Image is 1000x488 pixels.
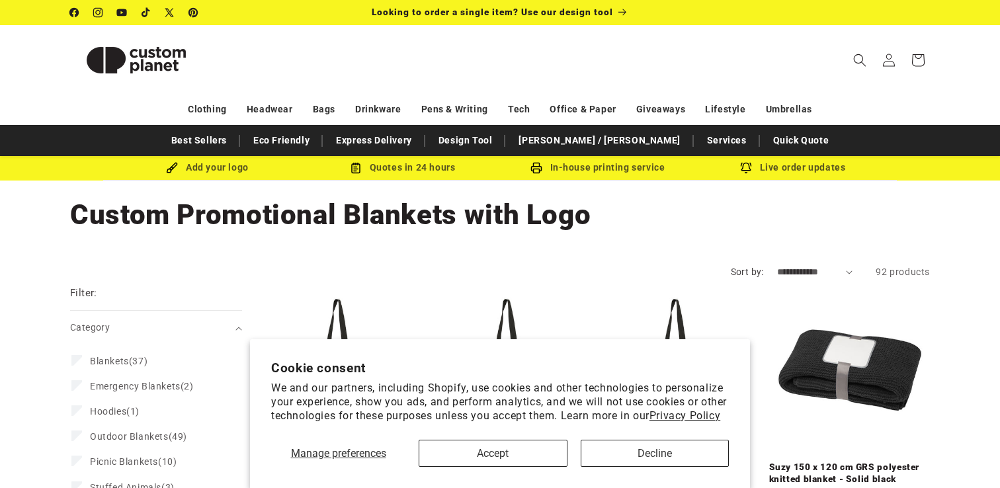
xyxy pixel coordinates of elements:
[305,159,500,176] div: Quotes in 24 hours
[90,381,181,391] span: Emergency Blankets
[70,311,242,345] summary: Category (0 selected)
[90,355,147,367] span: (37)
[766,98,812,121] a: Umbrellas
[271,382,729,423] p: We and our partners, including Shopify, use cookies and other technologies to personalize your ex...
[70,286,97,301] h2: Filter:
[90,356,129,366] span: Blankets
[740,162,752,174] img: Order updates
[350,162,362,174] img: Order Updates Icon
[649,409,720,422] a: Privacy Policy
[329,129,419,152] a: Express Delivery
[508,98,530,121] a: Tech
[845,46,874,75] summary: Search
[70,30,202,90] img: Custom Planet
[70,322,110,333] span: Category
[271,440,405,467] button: Manage preferences
[876,266,930,277] span: 92 products
[90,456,177,468] span: (10)
[581,440,729,467] button: Decline
[90,456,158,467] span: Picnic Blankets
[90,406,126,417] span: Hoodies
[419,440,567,467] button: Accept
[432,129,499,152] a: Design Tool
[90,380,194,392] span: (2)
[372,7,613,17] span: Looking to order a single item? Use our design tool
[65,25,208,95] a: Custom Planet
[636,98,685,121] a: Giveaways
[705,98,745,121] a: Lifestyle
[291,447,386,460] span: Manage preferences
[550,98,616,121] a: Office & Paper
[769,462,931,485] a: Suzy 150 x 120 cm GRS polyester knitted blanket - Solid black
[700,129,753,152] a: Services
[188,98,227,121] a: Clothing
[512,129,687,152] a: [PERSON_NAME] / [PERSON_NAME]
[271,360,729,376] h2: Cookie consent
[530,162,542,174] img: In-house printing
[70,197,930,233] h1: Custom Promotional Blankets with Logo
[500,159,695,176] div: In-house printing service
[247,129,316,152] a: Eco Friendly
[166,162,178,174] img: Brush Icon
[90,430,187,442] span: (49)
[110,159,305,176] div: Add your logo
[90,431,169,442] span: Outdoor Blankets
[90,405,140,417] span: (1)
[421,98,488,121] a: Pens & Writing
[313,98,335,121] a: Bags
[695,159,890,176] div: Live order updates
[355,98,401,121] a: Drinkware
[247,98,293,121] a: Headwear
[767,129,836,152] a: Quick Quote
[731,266,764,277] label: Sort by:
[165,129,233,152] a: Best Sellers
